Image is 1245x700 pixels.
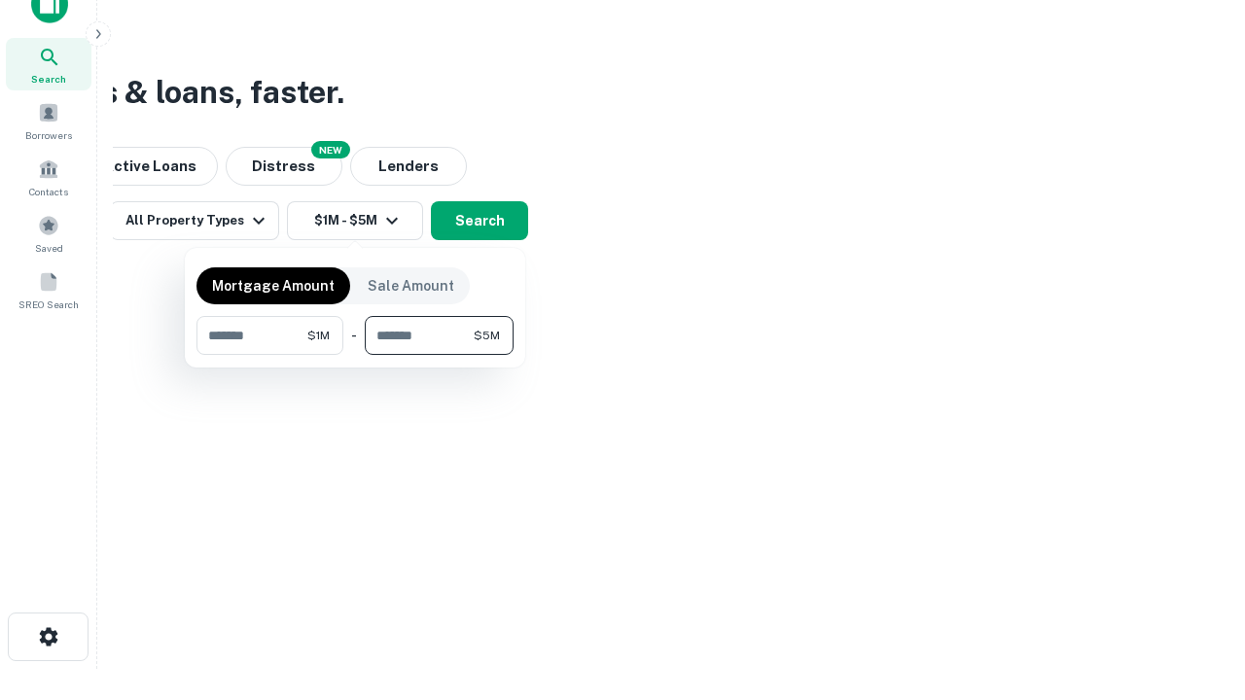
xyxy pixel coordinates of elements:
[212,275,335,297] p: Mortgage Amount
[1148,544,1245,638] iframe: Chat Widget
[474,327,500,344] span: $5M
[368,275,454,297] p: Sale Amount
[351,316,357,355] div: -
[307,327,330,344] span: $1M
